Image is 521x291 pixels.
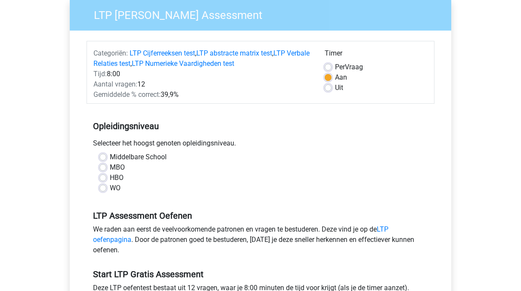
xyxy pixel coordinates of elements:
h5: Opleidingsniveau [93,118,428,135]
label: HBO [110,173,124,183]
label: Middelbare School [110,152,167,162]
div: , , , [87,48,318,69]
label: MBO [110,162,125,173]
div: Timer [325,48,428,62]
div: Selecteer het hoogst genoten opleidingsniveau. [87,138,434,152]
div: 39,9% [87,90,318,100]
a: LTP Cijferreeksen test [130,49,195,57]
div: We raden aan eerst de veelvoorkomende patronen en vragen te bestuderen. Deze vind je op de . Door... [87,224,434,259]
div: 8:00 [87,69,318,79]
span: Per [335,63,345,71]
a: LTP abstracte matrix test [196,49,272,57]
span: Tijd: [93,70,107,78]
h5: LTP Assessment Oefenen [93,211,428,221]
label: Aan [335,72,347,83]
span: Categoriën: [93,49,128,57]
a: LTP Numerieke Vaardigheden test [132,59,234,68]
label: Uit [335,83,343,93]
label: Vraag [335,62,363,72]
div: 12 [87,79,318,90]
h5: Start LTP Gratis Assessment [93,269,428,279]
h3: LTP [PERSON_NAME] Assessment [84,5,445,22]
label: WO [110,183,121,193]
span: Gemiddelde % correct: [93,90,161,99]
span: Aantal vragen: [93,80,137,88]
